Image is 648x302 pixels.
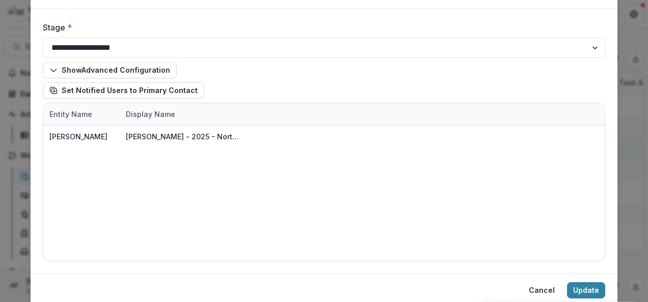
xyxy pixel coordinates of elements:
[43,82,204,99] button: Set Notified Users to Primary Contact
[126,131,241,142] div: [PERSON_NAME] - 2025 - North American Board Service Application 2026
[43,103,120,125] div: Entity Name
[43,109,98,119] div: Entity Name
[120,109,181,119] div: Display Name
[49,131,107,142] div: [PERSON_NAME]
[523,282,561,298] button: Cancel
[43,21,599,34] label: Stage
[120,103,247,125] div: Display Name
[567,282,605,298] button: Update
[43,62,177,78] button: ShowAdvanced Configuration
